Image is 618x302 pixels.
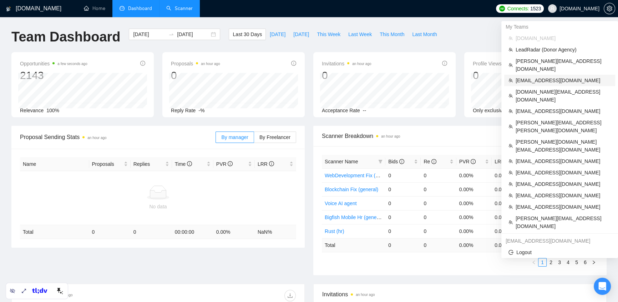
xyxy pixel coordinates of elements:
[581,258,589,266] a: 6
[133,160,164,168] span: Replies
[508,63,513,67] span: team
[380,30,404,38] span: This Month
[456,168,492,182] td: 0.00%
[473,108,545,113] span: Only exclusive agency members
[376,29,408,40] button: This Month
[6,3,11,15] img: logo
[516,192,611,199] span: [EMAIL_ADDRESS][DOMAIN_NAME]
[20,133,216,142] span: Proposal Sending Stats
[177,30,209,38] input: End date
[255,225,296,239] td: NaN %
[348,30,372,38] span: Last Week
[284,290,296,301] button: download
[317,30,340,38] span: This Week
[171,59,220,68] span: Proposals
[516,180,611,188] span: [EMAIL_ADDRESS][DOMAIN_NAME]
[20,290,158,301] div: Proposals
[492,224,527,238] td: 0.00%
[516,119,611,134] span: [PERSON_NAME][EMAIL_ADDRESS][PERSON_NAME][DOMAIN_NAME]
[547,258,555,266] a: 2
[589,258,598,267] button: right
[516,34,611,42] span: [DOMAIN_NAME]
[259,134,290,140] span: By Freelancer
[456,210,492,224] td: 0.00%
[140,61,145,66] span: info-circle
[412,30,437,38] span: Last Month
[168,31,174,37] span: to
[459,159,476,164] span: PVR
[133,30,166,38] input: Start date
[564,258,572,267] li: 4
[221,134,248,140] span: By manager
[492,210,527,224] td: 0.00%
[285,293,295,298] span: download
[508,220,513,224] span: team
[508,182,513,186] span: team
[198,108,204,113] span: -%
[289,29,313,40] button: [DATE]
[228,161,233,166] span: info-circle
[508,144,513,148] span: team
[516,169,611,177] span: [EMAIL_ADDRESS][DOMAIN_NAME]
[456,182,492,196] td: 0.00%
[516,157,611,165] span: [EMAIL_ADDRESS][DOMAIN_NAME]
[516,57,611,73] span: [PERSON_NAME][EMAIL_ADDRESS][DOMAIN_NAME]
[20,225,89,239] td: Total
[550,6,555,11] span: user
[516,203,611,211] span: [EMAIL_ADDRESS][DOMAIN_NAME]
[87,136,106,140] time: an hour ago
[516,46,611,54] span: LeadRadar (Donor Agency)
[492,168,527,182] td: 0.00%
[508,48,513,52] span: team
[508,170,513,175] span: team
[356,293,375,297] time: an hour ago
[322,290,598,299] span: Invitations
[344,29,376,40] button: Last Week
[57,62,87,66] time: a few seconds ago
[325,214,384,220] a: Bigfish Mobile Hr (general)
[501,235,618,247] div: oleksii.b@gigradar.io
[499,6,505,11] img: upwork-logo.png
[556,258,563,266] a: 3
[592,260,596,264] span: right
[604,6,615,11] a: setting
[492,238,527,252] td: 0.00 %
[421,224,456,238] td: 0
[293,30,309,38] span: [DATE]
[84,5,105,11] a: homeHome
[363,108,366,113] span: --
[325,200,357,206] a: Voice AI agent
[325,228,344,234] a: Rust (hr)
[352,62,371,66] time: an hour ago
[471,159,476,164] span: info-circle
[492,196,527,210] td: 0.00%
[385,182,421,196] td: 0
[201,62,220,66] time: an hour ago
[508,94,513,98] span: team
[532,260,536,264] span: left
[92,160,122,168] span: Proposals
[516,138,611,154] span: [PERSON_NAME][DOMAIN_NAME][EMAIL_ADDRESS][DOMAIN_NAME]
[492,182,527,196] td: 0.00%
[54,293,72,297] time: an hour ago
[325,159,358,164] span: Scanner Name
[555,258,564,267] li: 3
[516,76,611,84] span: [EMAIL_ADDRESS][DOMAIN_NAME]
[128,5,152,11] span: Dashboard
[20,69,87,82] div: 2143
[508,78,513,83] span: team
[120,6,125,11] span: dashboard
[508,193,513,198] span: team
[322,108,360,113] span: Acceptance Rate
[11,29,120,45] h1: Team Dashboard
[421,196,456,210] td: 0
[378,159,383,164] span: filter
[421,168,456,182] td: 0
[377,156,384,167] span: filter
[131,225,172,239] td: 0
[385,224,421,238] td: 0
[456,224,492,238] td: 0.00%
